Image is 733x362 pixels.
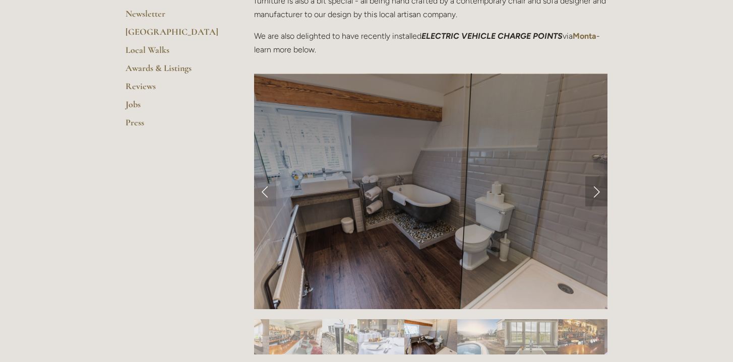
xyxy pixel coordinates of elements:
[558,319,604,354] img: Slide 10
[322,319,357,354] img: Slide 5
[126,99,222,117] a: Jobs
[585,176,607,206] a: Next Slide
[269,319,322,354] img: Slide 4
[126,8,222,26] a: Newsletter
[126,26,222,44] a: [GEOGRAPHIC_DATA]
[457,319,504,354] img: Slide 8
[573,31,596,41] a: Monta
[126,117,222,135] a: Press
[604,319,657,354] img: Slide 11
[357,319,404,354] img: Slide 6
[126,44,222,62] a: Local Walks
[505,319,558,354] img: Slide 9
[126,81,222,99] a: Reviews
[404,319,457,354] img: Slide 7
[126,62,222,81] a: Awards & Listings
[421,31,563,41] em: ELECTRIC VEHICLE CHARGE POINTS
[254,29,607,56] p: We are also delighted to have recently installed via - learn more below.
[254,176,276,206] a: Previous Slide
